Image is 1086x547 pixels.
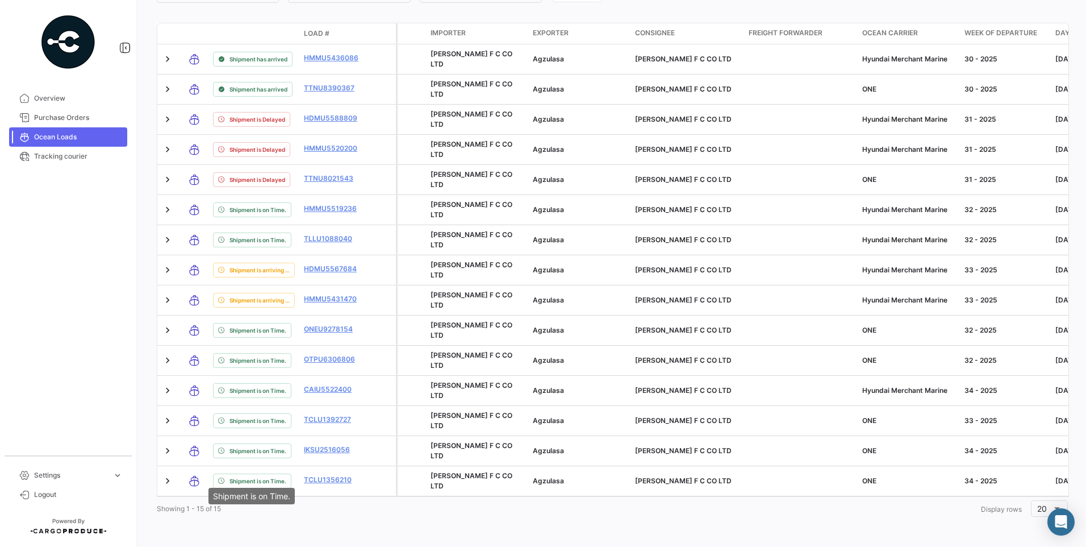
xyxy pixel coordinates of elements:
div: 31 - 2025 [964,114,1046,125]
div: 31 - 2025 [964,144,1046,155]
span: Agzulasa [533,356,564,364]
span: SEUNG JIN F C CO LTD [635,326,732,334]
span: ONE [862,356,876,364]
span: SEUNG JIN F C CO LTD [431,441,512,460]
div: 33 - 2025 [964,416,1046,426]
span: Hyundai Merchant Marine [862,115,947,123]
span: SEUNG JIN F C CO LTD [635,235,732,244]
span: Agzulasa [533,386,564,395]
datatable-header-cell: Protected Cargo [398,23,426,44]
div: 34 - 2025 [964,476,1046,486]
div: 30 - 2025 [964,84,1046,94]
div: 30 - 2025 [964,54,1046,64]
span: Agzulasa [533,266,564,274]
a: Ocean Loads [9,127,127,147]
span: Load # [304,28,329,39]
a: TTNU8390367 [304,83,363,93]
span: Hyundai Merchant Marine [862,145,947,154]
span: Agzulasa [533,416,564,425]
div: Abrir Intercom Messenger [1047,508,1075,536]
a: CAIU5522400 [304,384,363,395]
span: Agzulasa [533,115,564,123]
a: Expand/Collapse Row [162,415,173,426]
span: Shipment is on Time. [229,326,286,335]
a: HMMU5519236 [304,204,363,214]
span: Agzulasa [533,296,564,304]
span: ONE [862,476,876,485]
a: Expand/Collapse Row [162,295,173,306]
datatable-header-cell: Load # [299,24,367,43]
span: ONE [862,446,876,455]
span: Freight Forwarder [749,28,822,38]
span: Agzulasa [533,235,564,244]
span: ONE [862,326,876,334]
span: Consignee [635,28,675,38]
span: SEUNG JIN F C CO LTD [431,200,512,219]
a: HDMU5588809 [304,113,363,123]
span: Hyundai Merchant Marine [862,205,947,214]
span: SEUNG JIN F C CO LTD [431,230,512,249]
span: SEUNG JIN F C CO LTD [431,80,512,98]
span: Shipment has arrived [229,85,287,94]
span: Shipment is on Time. [229,356,286,365]
span: SEUNG JIN F C CO LTD [635,386,732,395]
span: SEUNG JIN F C CO LTD [635,416,732,425]
span: Hyundai Merchant Marine [862,296,947,304]
span: Shipment is Delayed [229,115,285,124]
div: 33 - 2025 [964,295,1046,305]
span: Agzulasa [533,55,564,63]
a: Expand/Collapse Row [162,204,173,216]
span: SEUNG JIN F C CO LTD [635,296,732,304]
span: SEUNG JIN F C CO LTD [431,321,512,339]
span: expand_more [112,470,123,480]
span: Display rows [981,505,1022,513]
a: HDMU5567684 [304,264,363,274]
span: Showing 1 - 15 of 15 [157,504,221,513]
span: Shipment is on Time. [229,205,286,214]
span: SEUNG JIN F C CO LTD [635,115,732,123]
a: Expand/Collapse Row [162,174,173,185]
a: TCLU1356210 [304,475,363,485]
span: SEUNG JIN F C CO LTD [635,55,732,63]
span: SEUNG JIN F C CO LTD [431,260,512,279]
span: Ocean Carrier [862,28,918,38]
datatable-header-cell: Week of departure [960,23,1051,44]
a: HMMU5436086 [304,53,363,63]
datatable-header-cell: Consignee [630,23,744,44]
span: Agzulasa [533,175,564,184]
div: 32 - 2025 [964,235,1046,245]
a: Expand/Collapse Row [162,114,173,125]
a: Expand/Collapse Row [162,53,173,65]
span: Purchase Orders [34,113,123,123]
a: TLLU1088040 [304,234,363,244]
a: Expand/Collapse Row [162,355,173,366]
a: TCLU1392727 [304,415,363,425]
a: Expand/Collapse Row [162,234,173,246]
a: TTNU8021543 [304,173,363,184]
span: Agzulasa [533,476,564,485]
span: Ocean Loads [34,132,123,142]
span: SEUNG JIN F C CO LTD [635,356,732,364]
span: SEUNG JIN F C CO LTD [431,291,512,309]
span: Logout [34,490,123,500]
span: ONE [862,175,876,184]
a: Purchase Orders [9,108,127,127]
span: Tracking courier [34,151,123,161]
a: Expand/Collapse Row [162,144,173,155]
a: OTPU6306806 [304,354,363,364]
a: Expand/Collapse Row [162,264,173,276]
span: Shipment is on Time. [229,386,286,395]
span: Shipment is on Time. [229,446,286,455]
span: Settings [34,470,108,480]
span: Hyundai Merchant Marine [862,55,947,63]
span: SEUNG JIN F C CO LTD [431,351,512,370]
a: Tracking courier [9,147,127,166]
span: Shipment is Delayed [229,175,285,184]
datatable-header-cell: Ocean Carrier [858,23,960,44]
span: ONE [862,416,876,425]
div: 33 - 2025 [964,265,1046,275]
a: ONEU9278154 [304,324,363,334]
div: 31 - 2025 [964,175,1046,185]
datatable-header-cell: Policy [367,29,396,38]
span: Shipment is arriving Early. [229,266,290,275]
